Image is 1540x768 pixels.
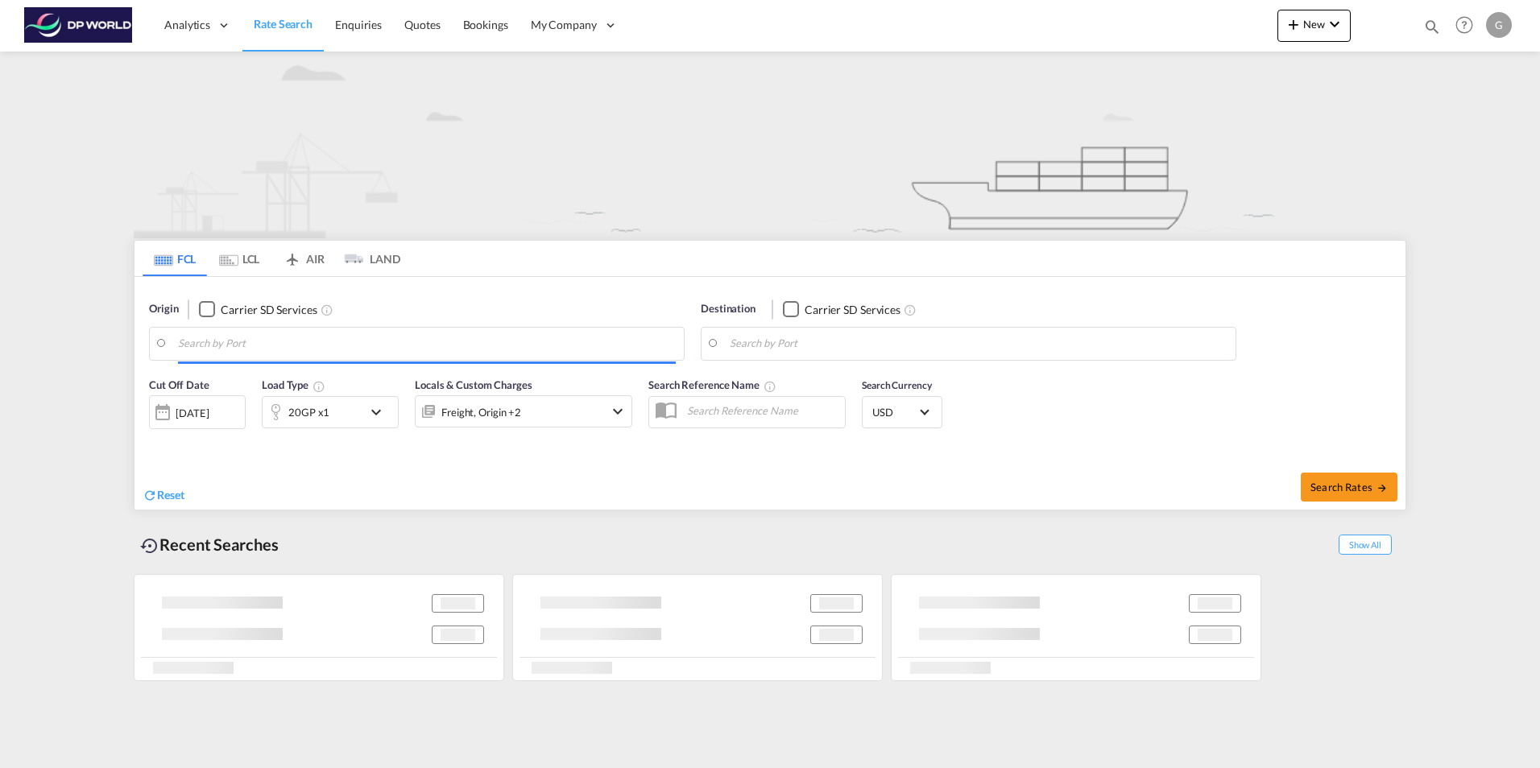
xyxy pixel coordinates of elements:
md-icon: Unchecked: Search for CY (Container Yard) services for all selected carriers.Checked : Search for... [904,303,917,316]
span: Locals & Custom Charges [415,378,532,391]
md-tab-item: LCL [207,241,271,276]
div: G [1486,12,1512,38]
md-select: Select Currency: $ USDUnited States Dollar [871,400,934,423]
md-icon: icon-chevron-down [1325,14,1344,34]
button: Search Ratesicon-arrow-right [1301,473,1397,502]
md-icon: icon-plus 400-fg [1284,14,1303,34]
button: icon-plus 400-fgNewicon-chevron-down [1277,10,1351,42]
div: Help [1451,11,1486,40]
div: Freight Origin Destination Dock Stuffing [441,401,521,423]
div: icon-refreshReset [143,487,184,505]
span: Cut Off Date [149,378,209,391]
input: Search by Port [730,332,1227,356]
div: Carrier SD Services [221,302,317,318]
md-tab-item: AIR [271,241,336,276]
img: new-FCL.png [134,52,1406,238]
md-icon: icon-refresh [143,488,157,502]
md-icon: icon-arrow-right [1376,482,1388,493]
img: c08ca190194411f088ed0f3ba295208c.png [24,7,133,43]
input: Search Reference Name [679,398,845,423]
span: Rate Search [254,17,313,31]
span: Load Type [262,378,325,391]
span: Search Rates [1310,481,1388,493]
span: Help [1451,11,1478,39]
div: Freight Origin Destination Dock Stuffingicon-chevron-down [415,395,632,427]
span: Reset [157,488,184,502]
div: [DATE] [176,406,209,420]
md-checkbox: Checkbox No Ink [783,301,900,318]
md-pagination-wrapper: Use the left and right arrow keys to navigate between tabs [143,241,400,276]
md-icon: icon-magnify [1423,18,1441,35]
span: USD [872,405,917,419]
div: icon-magnify [1423,18,1441,42]
span: Show All [1339,535,1392,555]
div: 20GP x1icon-chevron-down [262,396,399,428]
span: Analytics [164,17,210,33]
div: Origin Checkbox No InkUnchecked: Search for CY (Container Yard) services for all selected carrier... [135,277,1405,510]
span: Search Currency [862,379,932,391]
span: Search Reference Name [648,378,776,391]
span: Enquiries [335,18,382,31]
span: New [1284,18,1344,31]
span: Quotes [404,18,440,31]
md-icon: Unchecked: Search for CY (Container Yard) services for all selected carriers.Checked : Search for... [321,303,333,316]
div: Carrier SD Services [805,302,900,318]
span: My Company [531,17,597,33]
span: Origin [149,301,178,317]
md-icon: Select multiple loads to view rates [313,380,325,393]
md-icon: icon-backup-restore [140,536,159,555]
div: Recent Searches [134,526,285,563]
md-datepicker: Select [149,427,161,449]
md-checkbox: Checkbox No Ink [199,301,317,318]
div: [DATE] [149,395,246,429]
input: Search by Port [178,332,676,356]
span: Bookings [463,18,508,31]
div: 20GP x1 [288,401,329,423]
span: Destination [701,301,756,317]
md-tab-item: FCL [143,241,207,276]
md-icon: icon-chevron-down [366,403,394,422]
md-icon: Your search will be saved by the below given name [764,380,776,393]
md-icon: icon-chevron-down [608,402,627,421]
md-tab-item: LAND [336,241,400,276]
md-icon: icon-airplane [283,250,302,262]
